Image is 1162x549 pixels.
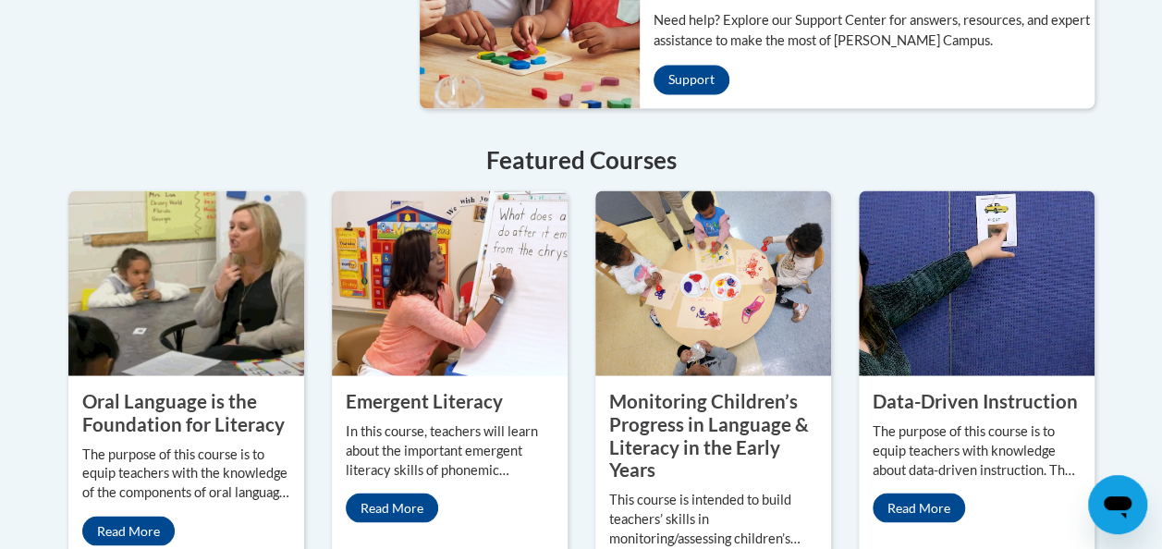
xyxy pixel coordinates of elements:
[68,190,304,375] img: Oral Language is the Foundation for Literacy
[873,421,1081,480] p: The purpose of this course is to equip teachers with knowledge about data-driven instruction. The...
[346,493,438,522] a: Read More
[82,389,285,434] property: Oral Language is the Foundation for Literacy
[609,490,817,548] p: This course is intended to build teachers’ skills in monitoring/assessing children’s developmenta...
[1088,475,1147,534] iframe: Button to launch messaging window
[609,389,809,480] property: Monitoring Children’s Progress in Language & Literacy in the Early Years
[82,516,175,545] a: Read More
[654,65,729,94] a: Support
[68,141,1095,177] h4: Featured Courses
[332,190,568,375] img: Emergent Literacy
[82,445,290,503] p: The purpose of this course is to equip teachers with the knowledge of the components of oral lang...
[859,190,1095,375] img: Data-Driven Instruction
[873,389,1078,411] property: Data-Driven Instruction
[595,190,831,375] img: Monitoring Children’s Progress in Language & Literacy in the Early Years
[654,10,1095,51] p: Need help? Explore our Support Center for answers, resources, and expert assistance to make the m...
[873,493,965,522] a: Read More
[346,389,503,411] property: Emergent Literacy
[346,421,554,480] p: In this course, teachers will learn about the important emergent literacy skills of phonemic awar...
